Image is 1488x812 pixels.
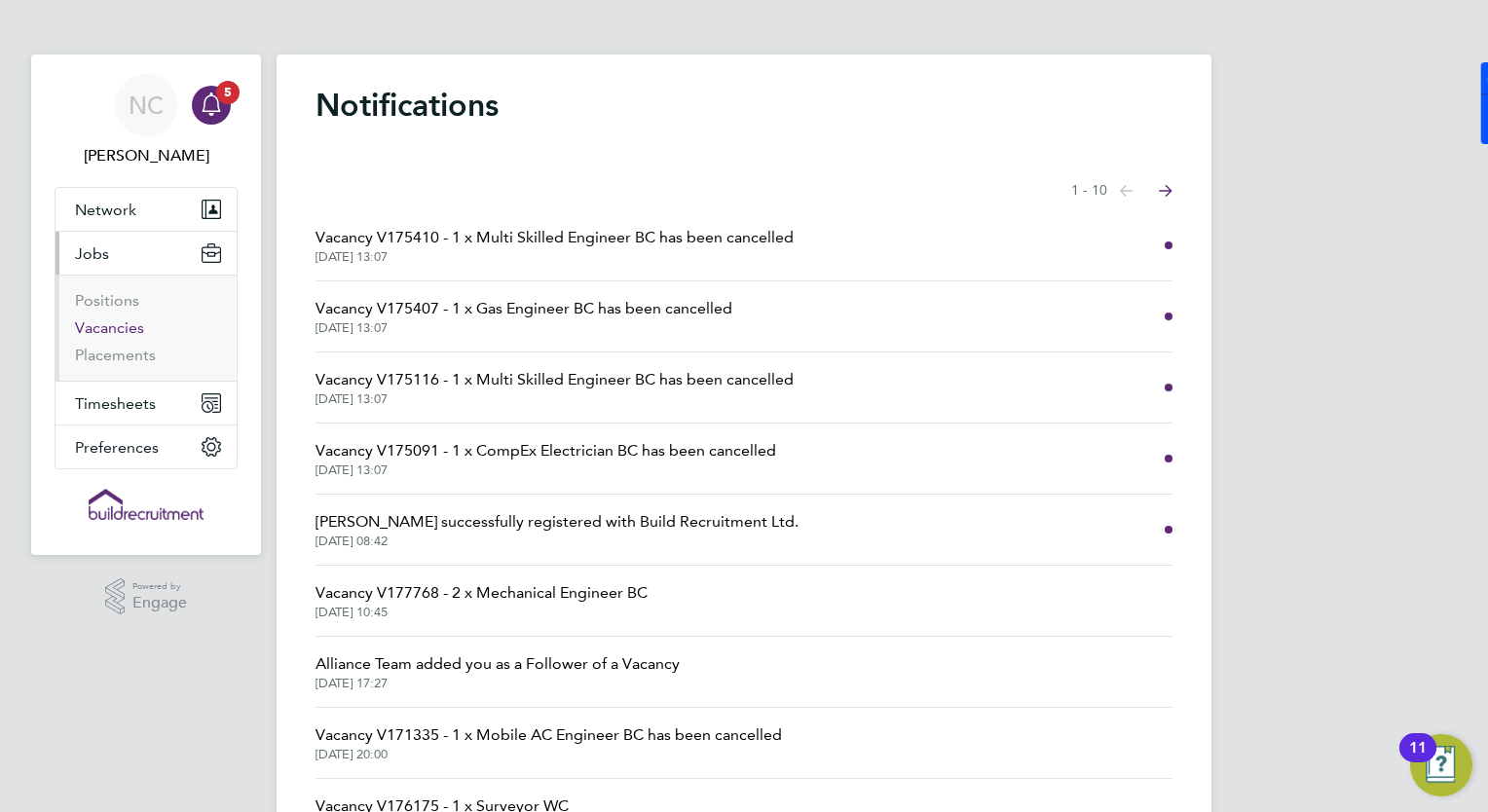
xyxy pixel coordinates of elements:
span: Engage [132,595,187,611]
span: Timesheets [75,394,156,413]
span: Vacancy V175116 - 1 x Multi Skilled Engineer BC has been cancelled [316,368,794,391]
span: Vacancy V171335 - 1 x Mobile AC Engineer BC has been cancelled [316,723,782,747]
span: Vacancy V177768 - 2 x Mechanical Engineer BC [316,581,648,605]
img: buildrec-logo-retina.png [89,489,204,520]
span: Powered by [132,578,187,595]
div: Jobs [56,275,237,381]
h1: Notifications [316,86,1172,125]
a: Go to home page [55,489,238,520]
span: 5 [216,81,240,104]
span: NC [129,92,164,118]
a: Vacancy V175410 - 1 x Multi Skilled Engineer BC has been cancelled[DATE] 13:07 [316,226,794,265]
a: Powered byEngage [105,578,188,615]
a: Vacancy V175091 - 1 x CompEx Electrician BC has been cancelled[DATE] 13:07 [316,439,776,478]
button: Timesheets [56,382,237,424]
span: Vacancy V175091 - 1 x CompEx Electrician BC has been cancelled [316,439,776,462]
button: Jobs [56,232,237,275]
button: Network [56,188,237,231]
a: Placements [75,346,156,364]
button: Open Resource Center, 11 new notifications [1410,734,1472,796]
span: Vacancy V175410 - 1 x Multi Skilled Engineer BC has been cancelled [316,226,794,249]
span: Vacancy V175407 - 1 x Gas Engineer BC has been cancelled [316,297,732,320]
span: [PERSON_NAME] successfully registered with Build Recruitment Ltd. [316,510,799,534]
a: Alliance Team added you as a Follower of a Vacancy[DATE] 17:27 [316,652,680,691]
nav: Select page of notifications list [1071,171,1172,210]
a: NC[PERSON_NAME] [55,74,238,167]
span: [DATE] 20:00 [316,747,782,762]
a: Vacancy V175116 - 1 x Multi Skilled Engineer BC has been cancelled[DATE] 13:07 [316,368,794,407]
button: Preferences [56,425,237,468]
a: Vacancy V171335 - 1 x Mobile AC Engineer BC has been cancelled[DATE] 20:00 [316,723,782,762]
span: [DATE] 17:27 [316,676,680,691]
span: [DATE] 13:07 [316,249,794,265]
span: [DATE] 08:42 [316,534,799,549]
span: Alliance Team added you as a Follower of a Vacancy [316,652,680,676]
span: [DATE] 13:07 [316,320,732,336]
span: Preferences [75,438,159,457]
span: Network [75,201,136,219]
span: [DATE] 13:07 [316,462,776,478]
a: 5 [192,74,231,136]
a: Vacancies [75,318,144,337]
a: Vacancy V175407 - 1 x Gas Engineer BC has been cancelled[DATE] 13:07 [316,297,732,336]
a: Vacancy V177768 - 2 x Mechanical Engineer BC[DATE] 10:45 [316,581,648,620]
span: Jobs [75,244,109,263]
div: 11 [1409,748,1427,773]
nav: Main navigation [31,55,261,555]
span: [DATE] 10:45 [316,605,648,620]
span: Natalie Carr [55,144,238,167]
a: [PERSON_NAME] successfully registered with Build Recruitment Ltd.[DATE] 08:42 [316,510,799,549]
a: Positions [75,291,139,310]
span: [DATE] 13:07 [316,391,794,407]
span: 1 - 10 [1071,181,1107,201]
